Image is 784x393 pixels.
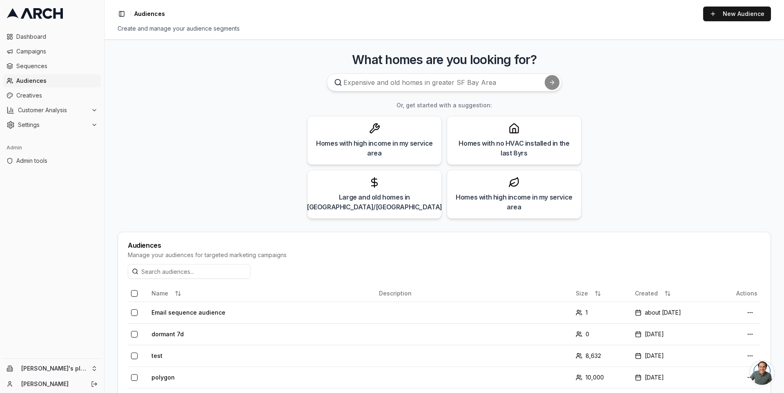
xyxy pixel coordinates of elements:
div: 1 [576,309,628,317]
span: Sequences [16,62,98,70]
div: Audiences [128,242,761,249]
div: Homes with high income in my service area [314,138,435,158]
span: Campaigns [16,47,98,56]
td: Email sequence audience [148,302,376,323]
span: Admin tools [16,157,98,165]
div: Large and old homes in [GEOGRAPHIC_DATA]/[GEOGRAPHIC_DATA] [307,192,442,212]
span: [PERSON_NAME]'s playground [21,365,88,372]
input: Search audiences... [128,264,250,279]
a: Sequences [3,60,101,73]
div: [DATE] [635,330,713,338]
span: Audiences [16,77,98,85]
th: Actions [716,285,761,302]
a: Audiences [3,74,101,87]
span: Settings [18,121,88,129]
h3: Or, get started with a suggestion: [118,101,771,109]
input: Expensive and old homes in greater SF Bay Area [327,73,562,91]
span: Dashboard [16,33,98,41]
span: Audiences [134,10,165,18]
div: Create and manage your audience segments [118,24,771,33]
a: Campaigns [3,45,101,58]
td: dormant 7d [148,323,376,345]
th: Description [376,285,572,302]
div: Open chat [750,360,774,385]
div: [DATE] [635,352,713,360]
button: Settings [3,118,101,131]
div: 0 [576,330,628,338]
a: Admin tools [3,154,101,167]
div: Created [635,287,713,300]
td: test [148,345,376,366]
h3: What homes are you looking for? [118,52,771,67]
div: Size [576,287,628,300]
div: Manage your audiences for targeted marketing campaigns [128,251,761,259]
div: Homes with high income in my service area [454,192,575,212]
div: Name [151,287,372,300]
nav: breadcrumb [134,10,165,18]
button: Customer Analysis [3,104,101,117]
a: [PERSON_NAME] [21,380,82,388]
a: Dashboard [3,30,101,43]
div: 10,000 [576,373,628,382]
a: New Audience [703,7,771,21]
div: [DATE] [635,373,713,382]
button: [PERSON_NAME]'s playground [3,362,101,375]
div: 8,632 [576,352,628,360]
div: Homes with no HVAC installed in the last 8yrs [454,138,575,158]
div: Admin [3,141,101,154]
span: Creatives [16,91,98,100]
button: Log out [89,378,100,390]
div: about [DATE] [635,309,713,317]
span: Customer Analysis [18,106,88,114]
a: Creatives [3,89,101,102]
td: polygon [148,366,376,388]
